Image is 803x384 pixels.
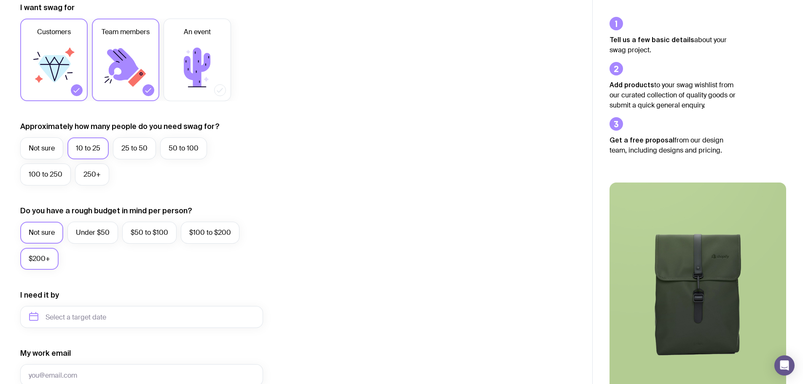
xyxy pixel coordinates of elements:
span: An event [184,27,211,37]
label: I need it by [20,290,59,300]
input: Select a target date [20,306,263,328]
strong: Tell us a few basic details [610,36,694,43]
label: Approximately how many people do you need swag for? [20,121,220,132]
label: Not sure [20,222,63,244]
label: My work email [20,348,71,358]
span: Team members [102,27,150,37]
label: Under $50 [67,222,118,244]
label: 50 to 100 [160,137,207,159]
span: Customers [37,27,71,37]
label: $50 to $100 [122,222,177,244]
label: Not sure [20,137,63,159]
label: Do you have a rough budget in mind per person? [20,206,192,216]
div: Open Intercom Messenger [774,355,795,376]
label: 250+ [75,164,109,185]
p: from our design team, including designs and pricing. [610,135,736,156]
strong: Get a free proposal [610,136,674,144]
label: 100 to 250 [20,164,71,185]
label: $200+ [20,248,59,270]
strong: Add products [610,81,654,89]
label: $100 to $200 [181,222,239,244]
label: 10 to 25 [67,137,109,159]
p: about your swag project. [610,35,736,55]
p: to your swag wishlist from our curated collection of quality goods or submit a quick general enqu... [610,80,736,110]
label: I want swag for [20,3,75,13]
label: 25 to 50 [113,137,156,159]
